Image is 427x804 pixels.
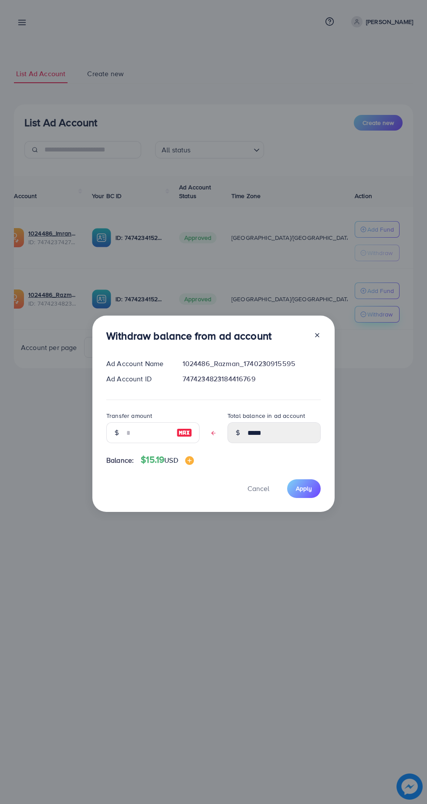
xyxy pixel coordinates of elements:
[99,359,176,369] div: Ad Account Name
[176,374,328,384] div: 7474234823184416769
[237,479,280,498] button: Cancel
[296,484,312,493] span: Apply
[176,359,328,369] div: 1024486_Razman_1740230915595
[227,411,305,420] label: Total balance in ad account
[287,479,321,498] button: Apply
[247,484,269,493] span: Cancel
[185,456,194,465] img: image
[106,411,152,420] label: Transfer amount
[99,374,176,384] div: Ad Account ID
[176,427,192,438] img: image
[106,330,271,342] h3: Withdraw balance from ad account
[106,455,134,465] span: Balance:
[141,454,193,465] h4: $15.19
[164,455,178,465] span: USD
